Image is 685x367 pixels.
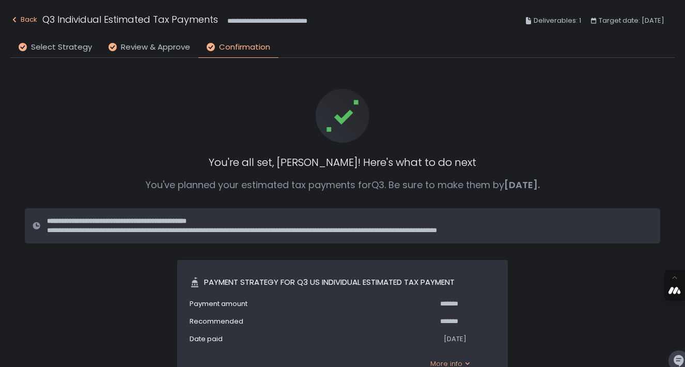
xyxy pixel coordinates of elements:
span: Recommended [190,317,243,326]
span: Payment amount [190,299,247,309]
span: Confirmation [219,41,270,53]
p: You've planned your estimated tax payments for Q3 . Be sure to make them by [146,178,540,192]
button: Back [10,12,37,29]
span: Select Strategy [31,41,92,53]
div: Back [10,13,37,26]
span: Payment strategy for Q3 US Individual Estimated Tax Payment [204,277,455,288]
span: [DATE]. [504,178,540,191]
span: Deliverables: 1 [534,14,581,27]
div: You're all set, [PERSON_NAME]! Here's what to do next [209,155,476,170]
h1: Q3 Individual Estimated Tax Payments [42,12,218,26]
span: Date paid [190,334,223,344]
div: [DATE] [444,334,466,344]
span: Review & Approve [121,41,190,53]
span: Target date: [DATE] [599,14,664,27]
